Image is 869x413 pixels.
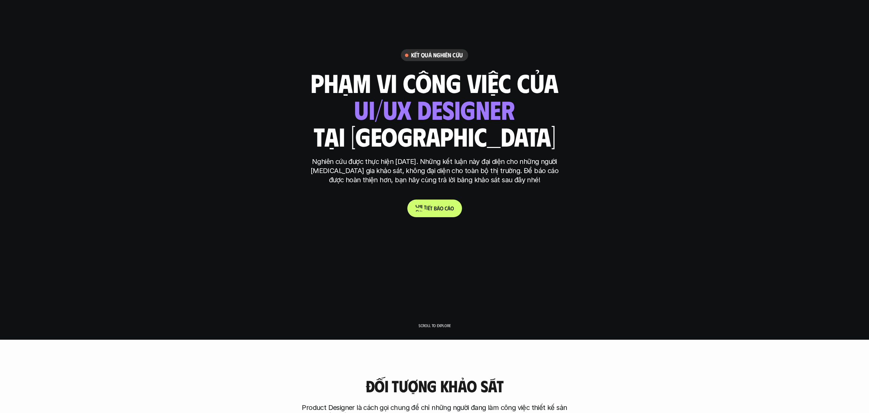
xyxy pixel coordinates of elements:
p: Scroll to explore [419,323,451,328]
span: C [415,202,418,209]
span: c [445,205,447,211]
span: b [434,205,437,211]
span: t [424,204,426,210]
span: t [430,205,432,211]
span: ế [428,205,430,211]
span: á [437,205,440,211]
span: o [440,205,443,211]
span: á [447,205,450,211]
a: Chitiếtbáocáo [407,200,462,217]
span: i [426,204,428,211]
span: i [421,203,423,209]
span: o [450,205,454,211]
h1: phạm vi công việc của [311,68,558,97]
h3: Đối tượng khảo sát [366,377,503,395]
p: Nghiên cứu được thực hiện [DATE]. Những kết luận này đại diện cho những người [MEDICAL_DATA] gia ... [307,157,562,185]
h6: Kết quả nghiên cứu [411,51,463,59]
span: h [418,203,421,209]
h1: tại [GEOGRAPHIC_DATA] [314,122,556,150]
